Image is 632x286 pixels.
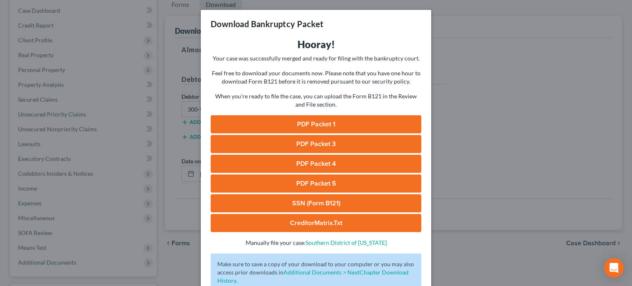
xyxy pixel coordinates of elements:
p: When you're ready to file the case, you can upload the Form B121 in the Review and File section. [211,92,421,109]
p: Manually file your case: [211,239,421,247]
a: Additional Documents > NextChapter Download History. [217,269,409,284]
p: Feel free to download your documents now. Please note that you have one hour to download Form B12... [211,69,421,86]
a: PDF Packet 3 [211,135,421,153]
a: CreditorMatrix.txt [211,214,421,232]
p: Make sure to save a copy of your download to your computer or you may also access prior downloads in [217,260,415,285]
a: PDF Packet 5 [211,174,421,193]
a: Southern District of [US_STATE] [306,239,387,246]
h3: Hooray! [211,38,421,51]
p: Your case was successfully merged and ready for filing with the bankruptcy court. [211,54,421,63]
a: SSN (Form B121) [211,194,421,212]
h3: Download Bankruptcy Packet [211,18,323,30]
div: Open Intercom Messenger [604,258,624,278]
a: PDF Packet 4 [211,155,421,173]
a: PDF Packet 1 [211,115,421,133]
